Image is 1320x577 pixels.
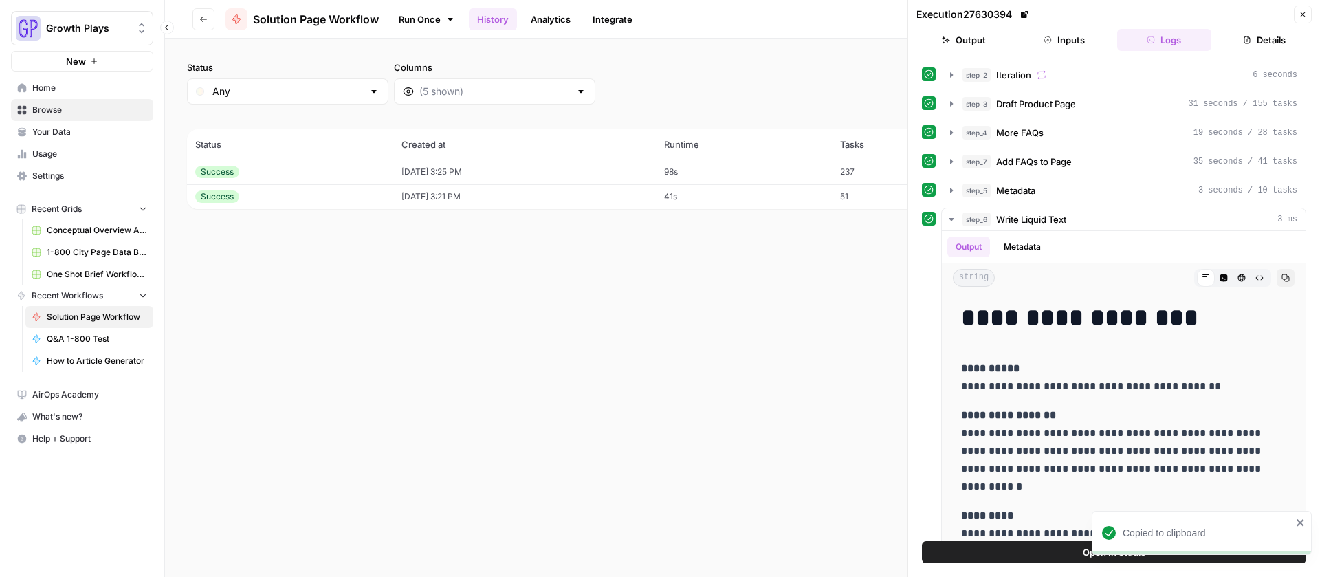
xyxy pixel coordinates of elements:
[11,428,153,450] button: Help + Support
[962,97,991,111] span: step_3
[1193,155,1297,168] span: 35 seconds / 41 tasks
[942,64,1306,86] button: 6 seconds
[942,93,1306,115] button: 31 seconds / 155 tasks
[47,311,147,323] span: Solution Page Workflow
[11,406,153,428] button: What's new?
[32,126,147,138] span: Your Data
[32,148,147,160] span: Usage
[656,184,832,209] td: 41s
[996,68,1031,82] span: Iteration
[1277,213,1297,226] span: 3 ms
[962,155,991,168] span: step_7
[390,8,463,31] a: Run Once
[1198,184,1297,197] span: 3 seconds / 10 tasks
[922,541,1306,563] button: Open In Studio
[66,54,86,68] span: New
[1189,98,1297,110] span: 31 seconds / 155 tasks
[996,184,1035,197] span: Metadata
[11,11,153,45] button: Workspace: Growth Plays
[25,219,153,241] a: Conceptual Overview Article Grid
[522,8,579,30] a: Analytics
[212,85,363,98] input: Any
[11,143,153,165] a: Usage
[656,160,832,184] td: 98s
[469,8,517,30] a: History
[962,68,991,82] span: step_2
[947,237,990,257] button: Output
[195,166,239,178] div: Success
[1253,69,1297,81] span: 6 seconds
[953,269,995,287] span: string
[393,160,656,184] td: [DATE] 3:25 PM
[11,285,153,306] button: Recent Workflows
[11,165,153,187] a: Settings
[47,333,147,345] span: Q&A 1-800 Test
[195,190,239,203] div: Success
[11,199,153,219] button: Recent Grids
[996,155,1072,168] span: Add FAQs to Page
[394,61,595,74] label: Columns
[832,184,970,209] td: 51
[25,350,153,372] a: How to Article Generator
[942,208,1306,230] button: 3 ms
[1017,29,1112,51] button: Inputs
[942,151,1306,173] button: 35 seconds / 41 tasks
[11,77,153,99] a: Home
[32,290,103,302] span: Recent Workflows
[584,8,641,30] a: Integrate
[187,129,393,160] th: Status
[25,306,153,328] a: Solution Page Workflow
[32,203,82,215] span: Recent Grids
[916,29,1011,51] button: Output
[916,8,1031,21] div: Execution 27630394
[11,51,153,72] button: New
[962,213,991,226] span: step_6
[253,11,379,28] span: Solution Page Workflow
[962,126,991,140] span: step_4
[187,105,1298,129] span: (2 records)
[656,129,832,160] th: Runtime
[47,246,147,259] span: 1-800 City Page Data Batch 5
[47,268,147,281] span: One Shot Brief Workflow Grid
[32,104,147,116] span: Browse
[832,160,970,184] td: 237
[32,170,147,182] span: Settings
[47,224,147,237] span: Conceptual Overview Article Grid
[46,21,129,35] span: Growth Plays
[942,231,1306,575] div: 3 ms
[12,406,153,427] div: What's new?
[995,237,1049,257] button: Metadata
[187,61,388,74] label: Status
[1117,29,1212,51] button: Logs
[25,328,153,350] a: Q&A 1-800 Test
[962,184,991,197] span: step_5
[996,97,1076,111] span: Draft Product Page
[996,126,1044,140] span: More FAQs
[996,213,1066,226] span: Write Liquid Text
[1296,517,1306,528] button: close
[225,8,379,30] a: Solution Page Workflow
[47,355,147,367] span: How to Article Generator
[1083,545,1146,559] span: Open In Studio
[32,82,147,94] span: Home
[419,85,570,98] input: (5 shown)
[16,16,41,41] img: Growth Plays Logo
[393,129,656,160] th: Created at
[1217,29,1312,51] button: Details
[1123,526,1292,540] div: Copied to clipboard
[11,121,153,143] a: Your Data
[942,179,1306,202] button: 3 seconds / 10 tasks
[25,241,153,263] a: 1-800 City Page Data Batch 5
[1193,127,1297,139] span: 19 seconds / 28 tasks
[393,184,656,209] td: [DATE] 3:21 PM
[942,122,1306,144] button: 19 seconds / 28 tasks
[25,263,153,285] a: One Shot Brief Workflow Grid
[11,99,153,121] a: Browse
[11,384,153,406] a: AirOps Academy
[32,433,147,445] span: Help + Support
[32,389,147,401] span: AirOps Academy
[832,129,970,160] th: Tasks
